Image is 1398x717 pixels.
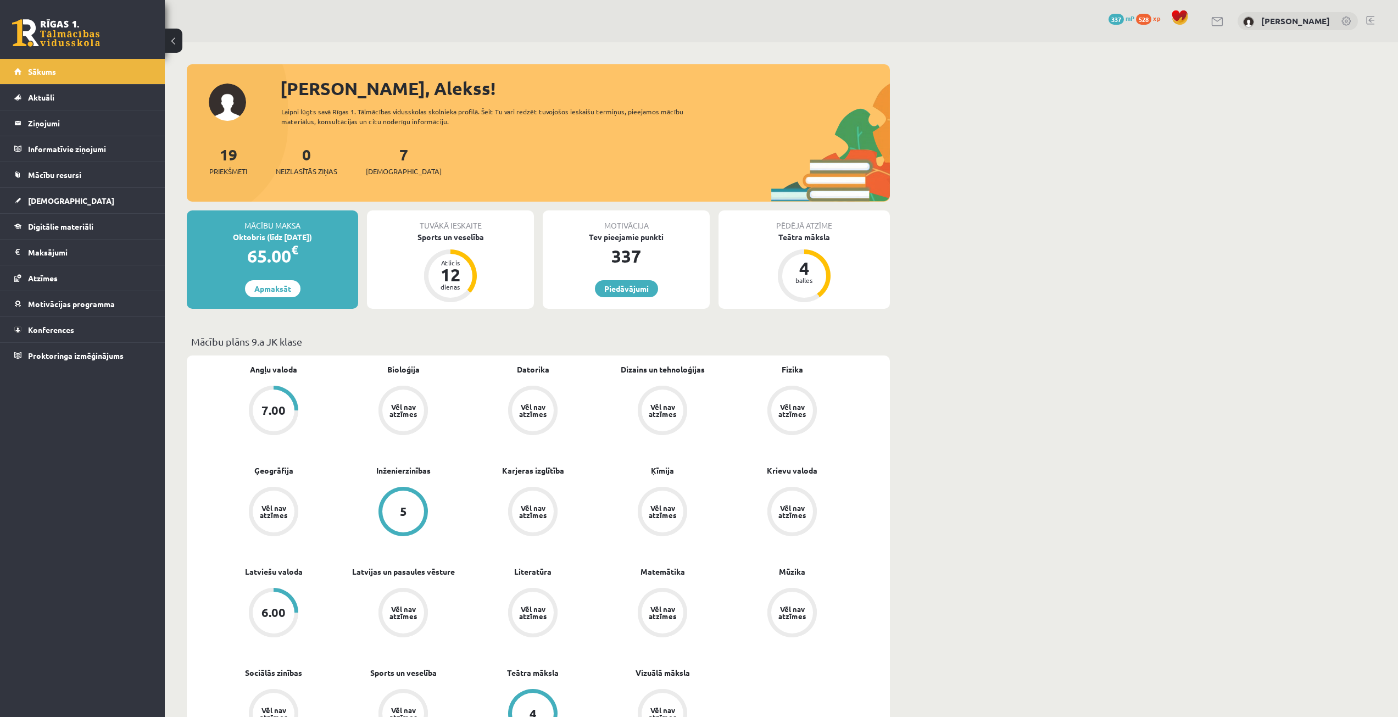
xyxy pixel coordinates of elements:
[1261,15,1330,26] a: [PERSON_NAME]
[788,259,821,277] div: 4
[187,210,358,231] div: Mācību maksa
[543,243,710,269] div: 337
[727,487,857,538] a: Vēl nav atzīmes
[367,210,534,231] div: Tuvākā ieskaite
[245,280,300,297] a: Apmaksāt
[338,386,468,437] a: Vēl nav atzīmes
[719,231,890,243] div: Teātra māksla
[338,588,468,640] a: Vēl nav atzīmes
[14,343,151,368] a: Proktoringa izmēģinājums
[777,403,807,418] div: Vēl nav atzīmes
[14,85,151,110] a: Aktuāli
[598,487,727,538] a: Vēl nav atzīmes
[1136,14,1166,23] a: 528 xp
[621,364,705,375] a: Dizains un tehnoloģijas
[543,231,710,243] div: Tev pieejamie punkti
[636,667,690,679] a: Vizuālā māksla
[367,231,534,243] div: Sports un veselība
[719,210,890,231] div: Pēdējā atzīme
[640,566,685,577] a: Matemātika
[517,364,549,375] a: Datorika
[14,59,151,84] a: Sākums
[434,266,467,284] div: 12
[517,605,548,620] div: Vēl nav atzīmes
[281,107,703,126] div: Laipni lūgts savā Rīgas 1. Tālmācības vidusskolas skolnieka profilā. Šeit Tu vari redzēt tuvojošo...
[28,110,151,136] legend: Ziņojumi
[514,566,552,577] a: Literatūra
[187,243,358,269] div: 65.00
[779,566,805,577] a: Mūzika
[517,403,548,418] div: Vēl nav atzīmes
[1136,14,1151,25] span: 528
[291,242,298,258] span: €
[647,504,678,519] div: Vēl nav atzīmes
[14,162,151,187] a: Mācību resursi
[14,136,151,162] a: Informatīvie ziņojumi
[788,277,821,284] div: balles
[209,144,247,177] a: 19Priekšmeti
[14,291,151,316] a: Motivācijas programma
[28,299,115,309] span: Motivācijas programma
[276,144,337,177] a: 0Neizlasītās ziņas
[280,75,890,102] div: [PERSON_NAME], Alekss!
[191,334,885,349] p: Mācību plāns 9.a JK klase
[647,403,678,418] div: Vēl nav atzīmes
[14,110,151,136] a: Ziņojumi
[366,144,442,177] a: 7[DEMOGRAPHIC_DATA]
[28,136,151,162] legend: Informatīvie ziņojumi
[338,487,468,538] a: 5
[767,465,817,476] a: Krievu valoda
[28,170,81,180] span: Mācību resursi
[352,566,455,577] a: Latvijas un pasaules vēsture
[777,605,807,620] div: Vēl nav atzīmes
[598,588,727,640] a: Vēl nav atzīmes
[598,386,727,437] a: Vēl nav atzīmes
[28,325,74,335] span: Konferences
[434,259,467,266] div: Atlicis
[28,196,114,205] span: [DEMOGRAPHIC_DATA]
[209,588,338,640] a: 6.00
[1109,14,1124,25] span: 337
[1243,16,1254,27] img: Alekss Kozlovskis
[12,19,100,47] a: Rīgas 1. Tālmācības vidusskola
[1109,14,1134,23] a: 337 mP
[727,588,857,640] a: Vēl nav atzīmes
[245,667,302,679] a: Sociālās zinības
[647,605,678,620] div: Vēl nav atzīmes
[28,92,54,102] span: Aktuāli
[28,66,56,76] span: Sākums
[261,404,286,416] div: 7.00
[14,188,151,213] a: [DEMOGRAPHIC_DATA]
[366,166,442,177] span: [DEMOGRAPHIC_DATA]
[209,487,338,538] a: Vēl nav atzīmes
[651,465,674,476] a: Ķīmija
[388,605,419,620] div: Vēl nav atzīmes
[468,487,598,538] a: Vēl nav atzīmes
[387,364,420,375] a: Bioloģija
[543,210,710,231] div: Motivācija
[468,386,598,437] a: Vēl nav atzīmes
[388,403,419,418] div: Vēl nav atzīmes
[28,240,151,265] legend: Maksājumi
[276,166,337,177] span: Neizlasītās ziņas
[254,465,293,476] a: Ģeogrāfija
[367,231,534,304] a: Sports un veselība Atlicis 12 dienas
[250,364,297,375] a: Angļu valoda
[502,465,564,476] a: Karjeras izglītība
[507,667,559,679] a: Teātra māksla
[245,566,303,577] a: Latviešu valoda
[209,386,338,437] a: 7.00
[14,317,151,342] a: Konferences
[400,505,407,518] div: 5
[595,280,658,297] a: Piedāvājumi
[209,166,247,177] span: Priekšmeti
[258,504,289,519] div: Vēl nav atzīmes
[376,465,431,476] a: Inženierzinības
[1153,14,1160,23] span: xp
[187,231,358,243] div: Oktobris (līdz [DATE])
[261,607,286,619] div: 6.00
[517,504,548,519] div: Vēl nav atzīmes
[777,504,807,519] div: Vēl nav atzīmes
[727,386,857,437] a: Vēl nav atzīmes
[468,588,598,640] a: Vēl nav atzīmes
